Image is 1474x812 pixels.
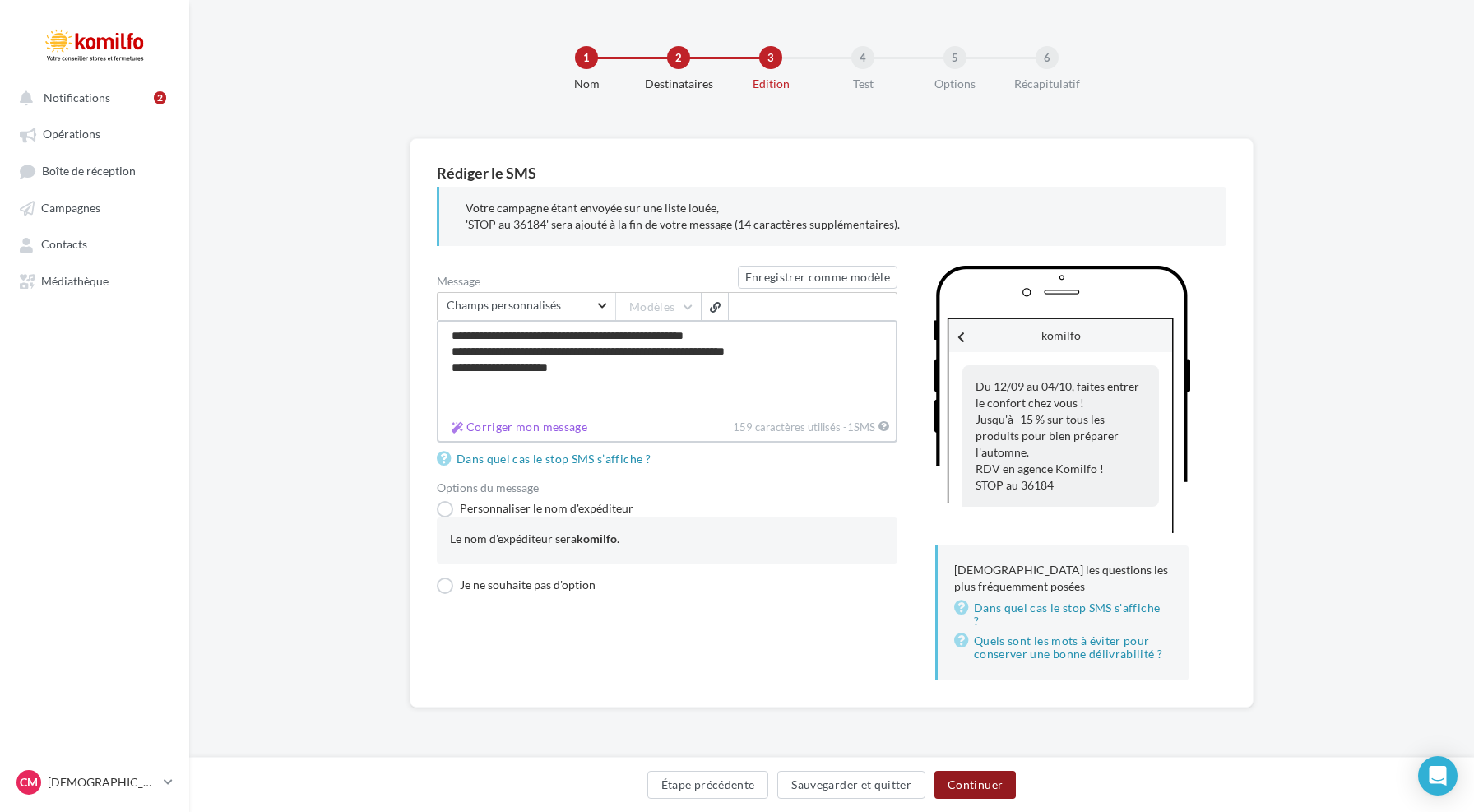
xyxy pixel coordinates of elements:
[902,76,1008,92] div: Options
[954,631,1172,664] a: Quels sont les mots à éviter pour conserver une bonne délivrabilité ?
[10,82,173,112] button: Notifications 2
[949,319,1172,352] div: komilfo
[810,76,915,92] div: Test
[577,531,617,545] span: komilfo
[1418,756,1458,796] div: Open Intercom Messenger
[450,531,884,547] div: Le nom d'expéditeur sera .
[843,421,875,434] span: -
[534,76,639,92] div: Nom
[994,76,1100,92] div: Récapitulatif
[437,482,897,494] div: Options du message
[445,417,594,437] button: 159 caractères utilisés -1SMS
[437,165,1226,180] div: Rédiger le SMS
[437,187,1226,246] div: Votre campagne étant envoyée sur une liste louée, 'STOP au 36184' sera ajouté à la fin de votre m...
[647,771,769,799] button: Étape précédente
[10,266,179,295] a: Médiathèque
[626,76,731,92] div: Destinataires
[10,229,179,258] a: Contacts
[934,771,1016,799] button: Continuer
[154,91,166,104] div: 2
[976,478,1054,492] span: STOP au 36184
[847,421,875,434] span: SMS
[738,266,897,289] button: Enregistrer comme modèle
[44,90,110,104] span: Notifications
[43,128,100,142] span: Opérations
[48,774,157,791] p: [DEMOGRAPHIC_DATA][PERSON_NAME]
[777,771,925,799] button: Sauvegarder et quitter
[42,164,136,178] span: Boîte de réception
[10,193,179,222] a: Campagnes
[41,274,109,288] span: Médiathèque
[437,276,738,287] label: Message
[759,46,782,69] div: 3
[41,201,100,215] span: Campagnes
[954,562,1172,595] p: [DEMOGRAPHIC_DATA] les questions les plus fréquemment posées
[13,767,176,798] a: CM [DEMOGRAPHIC_DATA][PERSON_NAME]
[575,46,598,69] div: 1
[943,46,966,69] div: 5
[437,501,633,517] label: Personnaliser le nom d'expéditeur
[1036,46,1059,69] div: 6
[733,421,841,434] span: 159 caractères utilisés
[447,299,595,311] span: Champs personnalisés
[437,292,615,320] span: Select box activate
[10,118,179,148] a: Opérations
[437,449,657,469] a: Dans quel cas le stop SMS s’affiche ?
[10,155,179,186] a: Boîte de réception
[20,774,38,791] span: CM
[976,379,1139,476] span: Du 12/09 au 04/10, faites entrer le confort chez vous ! Jusqu'à -15 % sur tous les produits pour ...
[851,46,874,69] div: 4
[718,76,823,92] div: Edition
[847,421,854,434] span: 1
[437,578,596,594] label: Je ne souhaite pas d'option
[41,238,87,252] span: Contacts
[954,598,1172,631] a: Dans quel cas le stop SMS s'affiche ?
[667,46,690,69] div: 2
